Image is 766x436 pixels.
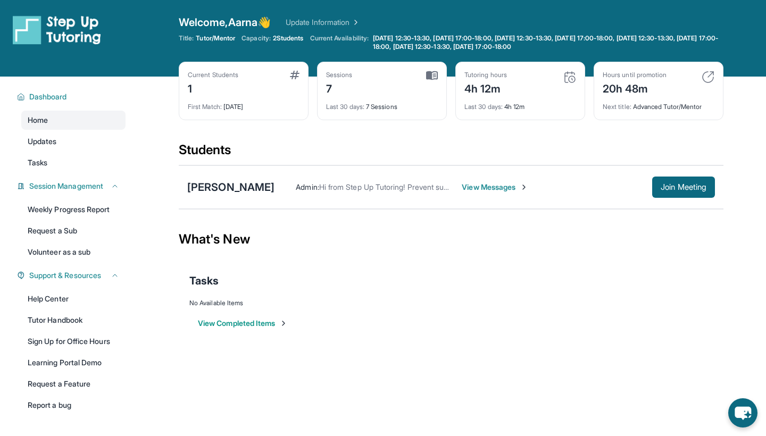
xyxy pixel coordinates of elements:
a: Request a Sub [21,221,126,240]
div: What's New [179,216,723,263]
span: Join Meeting [661,184,706,190]
button: Support & Resources [25,270,119,281]
span: Home [28,115,48,125]
div: Current Students [188,71,238,79]
a: Request a Feature [21,374,126,393]
div: Students [179,141,723,165]
img: card [426,71,438,80]
img: card [702,71,714,83]
div: 1 [188,79,238,96]
div: 20h 48m [603,79,667,96]
div: No Available Items [189,299,713,307]
button: chat-button [728,398,757,427]
a: Updates [21,132,126,151]
div: 4h 12m [464,96,576,111]
div: Hours until promotion [603,71,667,79]
div: 7 [326,79,353,96]
span: Title: [179,34,194,43]
a: Learning Portal Demo [21,353,126,372]
span: Last 30 days : [464,103,503,111]
a: Volunteer as a sub [21,242,126,262]
span: Tasks [189,273,219,288]
img: Chevron Right [349,17,360,28]
div: 4h 12m [464,79,507,96]
a: Report a bug [21,396,126,415]
div: 7 Sessions [326,96,438,111]
span: Session Management [29,181,103,191]
a: Home [21,111,126,130]
span: Admin : [296,182,319,191]
span: First Match : [188,103,222,111]
div: Advanced Tutor/Mentor [603,96,714,111]
span: Next title : [603,103,631,111]
span: Welcome, Aarna 👋 [179,15,271,30]
button: Dashboard [25,91,119,102]
span: Tasks [28,157,47,168]
button: Join Meeting [652,177,715,198]
img: card [290,71,299,79]
span: Current Availability: [310,34,369,51]
span: [DATE] 12:30-13:30, [DATE] 17:00-18:00, [DATE] 12:30-13:30, [DATE] 17:00-18:00, [DATE] 12:30-13:3... [373,34,721,51]
a: Help Center [21,289,126,308]
span: Dashboard [29,91,67,102]
a: Sign Up for Office Hours [21,332,126,351]
span: 2 Students [273,34,304,43]
span: Capacity: [242,34,271,43]
button: View Completed Items [198,318,288,329]
img: Chevron-Right [520,183,528,191]
img: logo [13,15,101,45]
div: Tutoring hours [464,71,507,79]
div: Sessions [326,71,353,79]
span: Last 30 days : [326,103,364,111]
div: [DATE] [188,96,299,111]
button: Session Management [25,181,119,191]
a: Tutor Handbook [21,311,126,330]
a: [DATE] 12:30-13:30, [DATE] 17:00-18:00, [DATE] 12:30-13:30, [DATE] 17:00-18:00, [DATE] 12:30-13:3... [371,34,723,51]
span: Support & Resources [29,270,101,281]
a: Weekly Progress Report [21,200,126,219]
a: Tasks [21,153,126,172]
span: Tutor/Mentor [196,34,235,43]
div: [PERSON_NAME] [187,180,274,195]
img: card [563,71,576,83]
span: View Messages [462,182,528,192]
a: Update Information [286,17,360,28]
span: Updates [28,136,57,147]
